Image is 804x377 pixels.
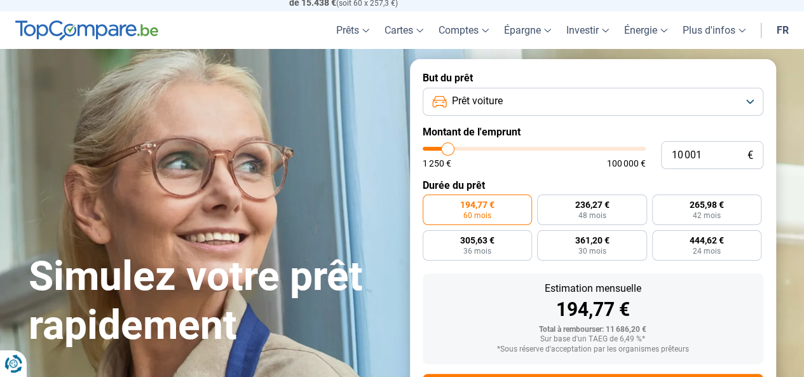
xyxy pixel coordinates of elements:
div: Estimation mensuelle [433,284,753,294]
span: 24 mois [693,247,721,255]
a: Comptes [431,11,496,49]
label: Montant de l'emprunt [423,126,763,138]
a: Plus d'infos [675,11,753,49]
span: 36 mois [463,247,491,255]
div: Sur base d'un TAEG de 6,49 %* [433,335,753,344]
span: € [747,150,753,161]
a: Prêts [329,11,377,49]
button: Prêt voiture [423,88,763,116]
span: 194,77 € [460,200,494,209]
span: 42 mois [693,212,721,219]
div: 194,77 € [433,300,753,319]
a: Épargne [496,11,559,49]
a: Investir [559,11,617,49]
span: 265,98 € [690,200,724,209]
div: Total à rembourser: 11 686,20 € [433,326,753,334]
span: 60 mois [463,212,491,219]
a: fr [769,11,796,49]
span: 48 mois [578,212,606,219]
span: 361,20 € [575,236,609,245]
span: 305,63 € [460,236,494,245]
span: 236,27 € [575,200,609,209]
a: Énergie [617,11,675,49]
a: Cartes [377,11,431,49]
h1: Simulez votre prêt rapidement [29,252,395,350]
span: Prêt voiture [452,94,503,108]
span: 30 mois [578,247,606,255]
label: Durée du prêt [423,179,763,191]
img: TopCompare [15,20,158,41]
div: *Sous réserve d'acceptation par les organismes prêteurs [433,345,753,354]
span: 444,62 € [690,236,724,245]
span: 100 000 € [607,159,646,168]
span: 1 250 € [423,159,451,168]
label: But du prêt [423,72,763,84]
